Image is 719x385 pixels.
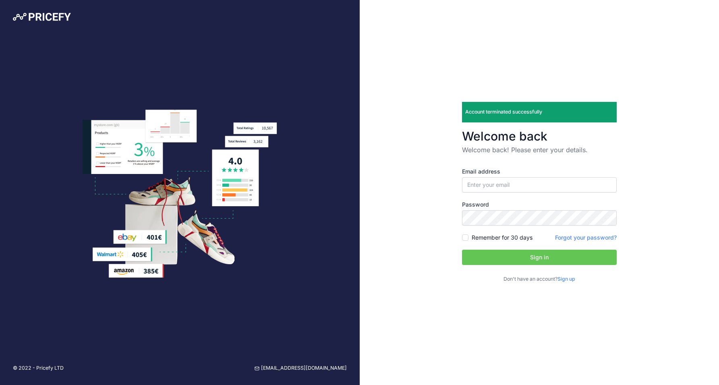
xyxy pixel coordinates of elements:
p: Don't have an account? [462,275,617,283]
div: Account terminated successfully [462,102,617,122]
input: Enter your email [462,177,617,192]
a: [EMAIL_ADDRESS][DOMAIN_NAME] [255,364,347,372]
img: Pricefy [13,13,71,21]
p: © 2022 - Pricefy LTD [13,364,64,372]
p: Welcome back! Please enter your details. [462,145,617,155]
h3: Welcome back [462,129,617,143]
label: Email address [462,168,617,176]
button: Sign in [462,250,617,265]
a: Sign up [557,276,575,282]
label: Remember for 30 days [472,234,533,242]
a: Forgot your password? [555,234,617,241]
label: Password [462,201,617,209]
